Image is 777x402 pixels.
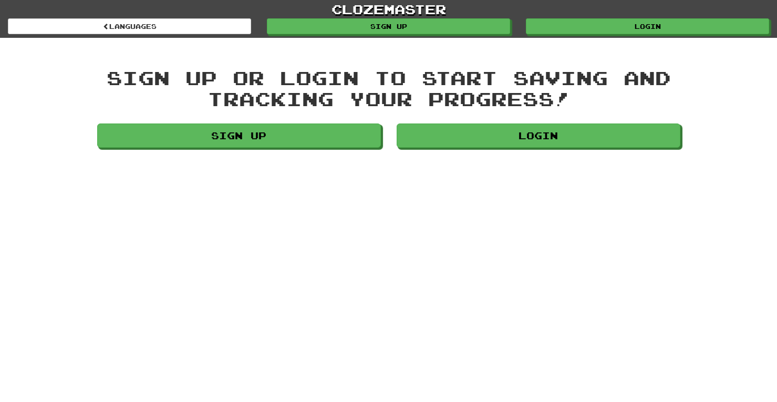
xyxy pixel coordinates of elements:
a: Login [397,123,680,148]
a: Login [526,18,769,34]
a: Sign up [97,123,381,148]
a: Languages [8,18,251,34]
a: Sign up [267,18,510,34]
div: Sign up or login to start saving and tracking your progress! [97,67,680,109]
